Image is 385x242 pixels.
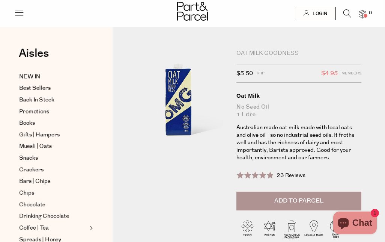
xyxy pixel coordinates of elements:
button: Expand/Collapse Coffee | Tea [88,224,93,233]
a: Drinking Chocolate [19,212,87,221]
a: Gifts | Hampers [19,130,87,139]
span: 0 [367,10,374,17]
img: P_P-ICONS-Live_Bec_V11_Locally_Made_2.svg [303,218,325,240]
img: P_P-ICONS-Live_Bec_V11_Kosher.svg [259,218,281,240]
a: Books [19,119,87,128]
span: Aisles [19,45,49,62]
span: Books [19,119,35,128]
span: 23 Reviews [277,172,305,179]
span: Coffee | Tea [19,224,49,233]
p: Australian made oat milk made with local oats and olive oil - so no industrial seed oils. It frot... [236,124,361,162]
a: Chocolate [19,200,87,209]
span: Bars | Chips [19,177,50,186]
div: No Seed Oil 1 Litre [236,103,361,118]
span: Crackers [19,165,44,174]
a: 0 [359,10,366,18]
span: Snacks [19,154,38,163]
a: Back In Stock [19,95,87,104]
inbox-online-store-chat: Shopify online store chat [331,212,379,236]
span: Gifts | Hampers [19,130,60,139]
span: Login [311,11,327,17]
span: Chips [19,189,34,198]
a: NEW IN [19,72,87,81]
a: Login [295,7,336,20]
span: Back In Stock [19,95,54,104]
span: Add to Parcel [274,197,323,205]
img: P_P-ICONS-Live_Bec_V11_Dairy_Free.svg [325,218,347,240]
span: $5.50 [236,69,253,79]
img: P_P-ICONS-Live_Bec_V11_Recyclable_Packaging.svg [281,218,303,240]
img: P_P-ICONS-Live_Bec_V11_Vegan.svg [236,218,259,240]
span: Members [341,69,361,79]
span: Drinking Chocolate [19,212,69,221]
span: RRP [257,69,265,79]
span: Promotions [19,107,49,116]
a: Coffee | Tea [19,224,87,233]
a: Best Sellers [19,84,87,93]
a: Crackers [19,165,87,174]
span: NEW IN [19,72,41,81]
img: Oat Milk [135,50,223,154]
a: Chips [19,189,87,198]
span: Best Sellers [19,84,51,93]
div: Oat Milk [236,92,361,100]
span: Chocolate [19,200,45,209]
span: Muesli | Oats [19,142,52,151]
button: Add to Parcel [236,192,361,210]
div: Oat Milk Goodness [236,50,361,57]
a: Muesli | Oats [19,142,87,151]
a: Promotions [19,107,87,116]
a: Bars | Chips [19,177,87,186]
a: Snacks [19,154,87,163]
span: $4.95 [321,69,338,79]
img: Part&Parcel [177,2,208,21]
a: Aisles [19,48,49,67]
